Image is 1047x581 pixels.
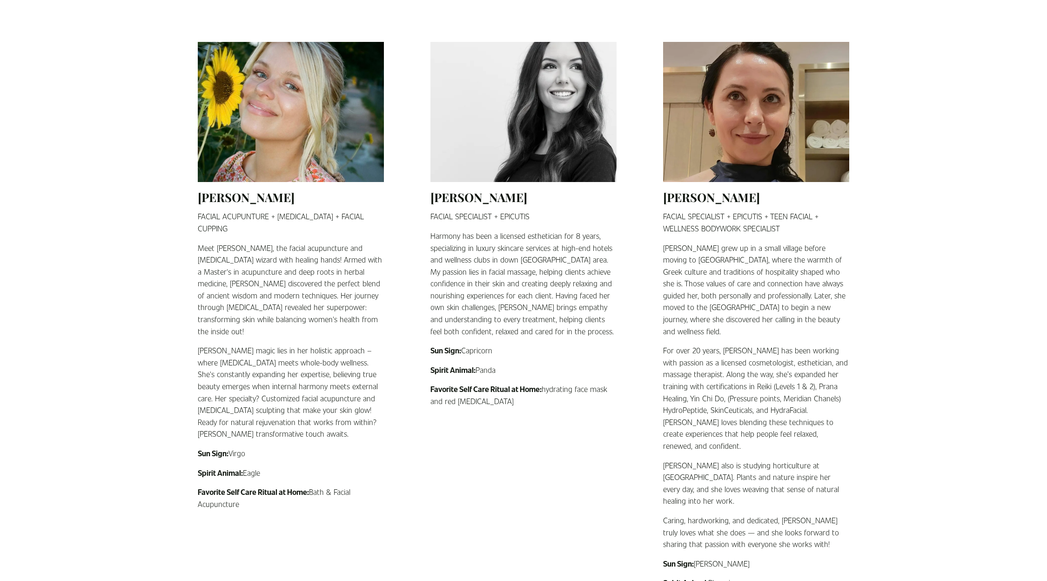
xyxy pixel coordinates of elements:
[663,210,849,234] p: FACIAL SPECIALIST + EPICUTIS + TEEN FACIAL + WELLNESS BODYWORK SPECIALIST
[198,487,309,497] strong: Favorite Self Care Ritual at Home:
[663,559,694,568] strong: Sun Sign:
[198,447,384,459] p: Virgo
[430,189,617,205] h2: [PERSON_NAME]
[198,468,243,478] strong: Spirit Animal:
[198,467,384,479] p: Eagle
[198,345,384,440] p: [PERSON_NAME] magic lies in her holistic approach – where [MEDICAL_DATA] meets whole-body wellnes...
[198,210,384,234] p: FACIAL ACUPUNTURE + [MEDICAL_DATA] + FACIAL CUPPING
[430,383,617,407] p: hydrating face mask and red [MEDICAL_DATA]
[663,242,849,338] p: [PERSON_NAME] grew up in a small village before moving to [GEOGRAPHIC_DATA], where the warmth of ...
[663,459,849,507] p: [PERSON_NAME] also is studying horticulture at [GEOGRAPHIC_DATA]. Plants and nature inspire her e...
[430,345,617,357] p: Capricorn
[430,345,461,355] strong: Sun Sign:
[430,210,617,223] p: FACIAL SPECIALIST + EPICUTIS
[198,448,228,458] strong: Sun Sign:
[663,189,849,205] h2: [PERSON_NAME]
[663,514,849,550] p: Caring, hardworking, and dedicated, [PERSON_NAME] truly loves what she does — and she looks forwa...
[663,345,849,452] p: For over 20 years, [PERSON_NAME] has been working with passion as a licensed cosmetologist, esthe...
[663,558,849,570] p: [PERSON_NAME]
[430,364,617,376] p: Panda
[198,486,384,510] p: Bath & Facial Acupuncture
[430,384,542,394] strong: Favorite Self Care Ritual at Home:
[430,365,476,375] strong: Spirit Animal:
[198,242,384,338] p: Meet [PERSON_NAME], the facial acupuncture and [MEDICAL_DATA] wizard with healing hands! Armed wi...
[198,189,384,205] h2: [PERSON_NAME]
[430,230,617,337] p: Harmony has been a licensed esthetician for 8 years, specializing in luxury skincare services at ...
